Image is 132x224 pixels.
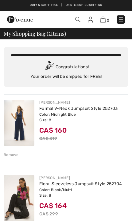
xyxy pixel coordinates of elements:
img: Floral Sleeveless Jumpsuit Style 252704 [4,175,34,221]
div: Color: Black/Multi Size: 8 [39,187,128,198]
img: Congratulation2.svg [43,61,56,73]
span: My Shopping Bag ( Items) [4,31,66,36]
div: Color: Midnight Blue Size: 8 [39,112,128,123]
a: Floral Sleeveless Jumpsuit Style 252704 [39,181,122,186]
s: CA$ 299 [39,211,58,217]
div: Congratulations! Your order will be shipped for FREE! [11,61,121,80]
span: CA$ 164 [39,202,67,210]
img: Formal V-Neck Jumpsuit Style 252703 [4,100,34,146]
img: Search [75,17,80,22]
img: 1ère Avenue [7,16,33,23]
a: 2 [100,16,109,23]
div: [PERSON_NAME] [39,175,128,181]
div: Remove [4,152,19,158]
div: [PERSON_NAME] [39,100,128,105]
s: CA$ 319 [39,136,57,141]
img: My Info [88,17,93,23]
img: Shopping Bag [100,17,106,22]
a: 1ère Avenue [7,17,33,22]
span: CA$ 160 [39,126,67,134]
img: Menu [118,16,124,22]
a: Formal V-Neck Jumpsuit Style 252703 [39,106,118,111]
span: 2 [107,18,109,22]
span: 2 [48,30,51,37]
